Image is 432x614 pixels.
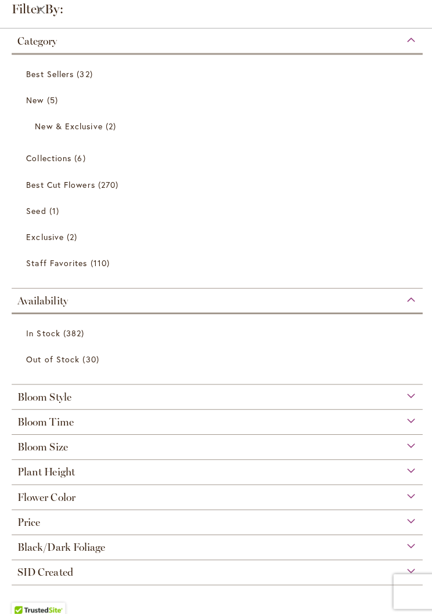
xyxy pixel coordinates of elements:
a: Collections [26,147,409,168]
span: 110 [90,256,112,268]
span: 1 [49,204,62,216]
a: New &amp; Exclusive [35,115,400,136]
span: 32 [77,67,95,79]
span: Black/Dark Foliage [17,538,105,551]
span: Bloom Time [17,413,73,426]
span: Out of Stock [26,352,80,363]
a: In Stock 382 [26,321,409,341]
span: Collections [26,152,71,163]
a: Staff Favorites [26,252,409,272]
span: Seed [26,204,46,215]
span: Flower Color [17,488,75,501]
span: 5 [46,93,60,106]
span: Plant Height [17,463,74,476]
span: 2 [67,230,80,242]
span: Category [17,35,57,48]
span: SID Created [17,563,73,576]
iframe: Launch Accessibility Center [9,573,41,605]
span: Bloom Style [17,388,71,401]
a: Best Sellers [26,63,409,83]
a: New [26,89,409,110]
a: Exclusive [26,226,409,246]
span: Best Sellers [26,68,74,79]
span: 6 [74,151,88,164]
span: Staff Favorites [26,256,87,267]
span: Best Cut Flowers [26,178,95,189]
span: New & Exclusive [35,120,102,131]
span: Bloom Size [17,438,67,451]
span: 2 [105,119,118,132]
span: 382 [63,325,87,337]
a: Best Cut Flowers [26,173,409,194]
a: Seed [26,199,409,220]
a: Out of Stock 30 [26,347,409,368]
span: Price [17,513,40,526]
span: Availability [17,293,67,306]
span: 270 [98,177,121,190]
span: Exclusive [26,230,63,241]
span: 30 [82,351,102,364]
span: New [26,94,44,105]
span: In Stock [26,326,60,337]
